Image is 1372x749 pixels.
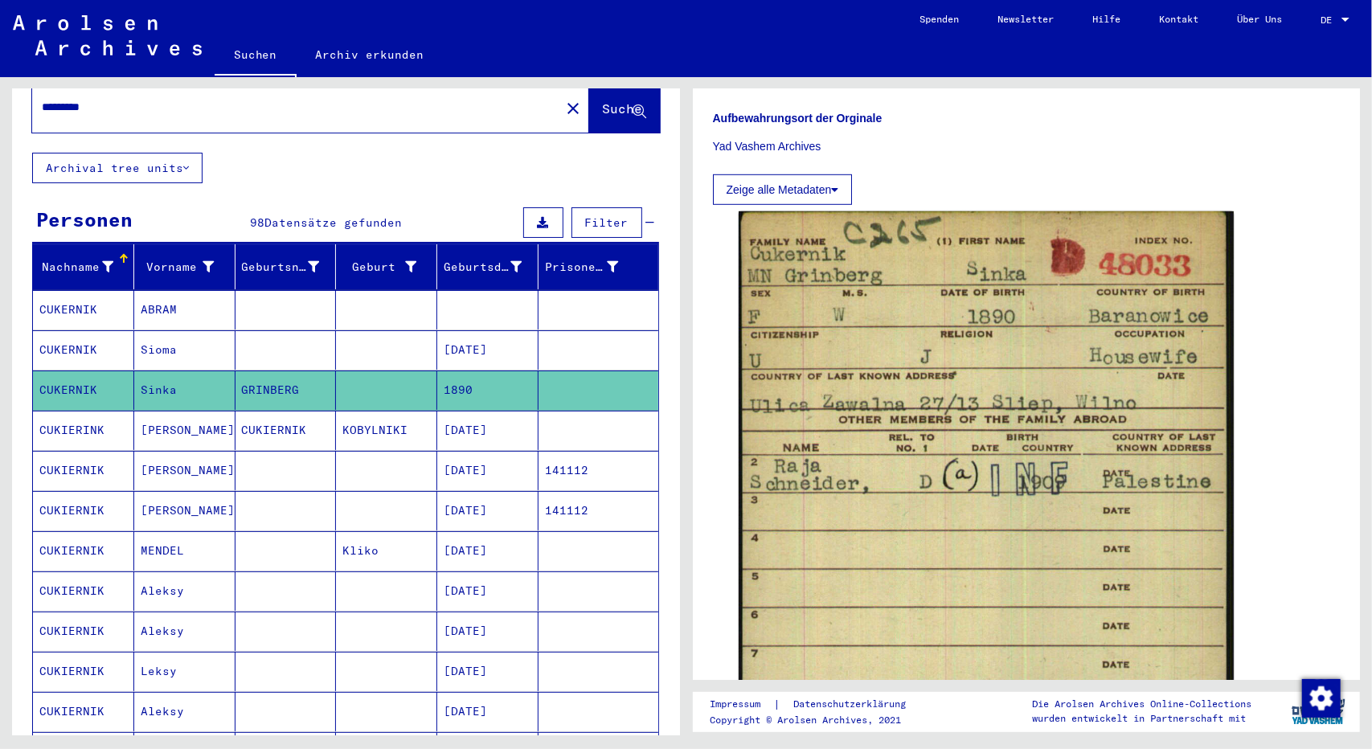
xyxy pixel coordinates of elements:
[585,215,629,230] span: Filter
[563,99,583,118] mat-icon: close
[1288,691,1349,731] img: yv_logo.png
[545,254,639,280] div: Prisoner #
[235,411,337,450] mat-cell: CUKIERNIK
[444,254,542,280] div: Geburtsdatum
[33,571,134,611] mat-cell: CUKIERNIK
[33,290,134,329] mat-cell: CUKERNIK
[336,411,437,450] mat-cell: KOBYLNIKI
[39,254,133,280] div: Nachname
[1032,711,1251,726] p: wurden entwickelt in Partnerschaft mit
[342,259,416,276] div: Geburt‏
[437,244,539,289] mat-header-cell: Geburtsdatum
[297,35,444,74] a: Archiv erkunden
[134,491,235,530] mat-cell: [PERSON_NAME]
[342,254,436,280] div: Geburt‏
[134,290,235,329] mat-cell: ABRAM
[539,244,658,289] mat-header-cell: Prisoner #
[141,254,235,280] div: Vorname
[36,205,133,234] div: Personen
[444,259,522,276] div: Geburtsdatum
[437,571,539,611] mat-cell: [DATE]
[33,330,134,370] mat-cell: CUKERNIK
[571,207,642,238] button: Filter
[437,692,539,731] mat-cell: [DATE]
[33,451,134,490] mat-cell: CUKIERNIK
[250,215,264,230] span: 98
[603,100,643,117] span: Suche
[33,411,134,450] mat-cell: CUKIERINK
[264,215,402,230] span: Datensätze gefunden
[437,652,539,691] mat-cell: [DATE]
[437,491,539,530] mat-cell: [DATE]
[134,451,235,490] mat-cell: [PERSON_NAME]
[336,244,437,289] mat-header-cell: Geburt‏
[1321,14,1338,26] span: DE
[32,153,203,183] button: Archival tree units
[33,692,134,731] mat-cell: CUKIERNIK
[557,92,589,124] button: Clear
[33,244,134,289] mat-header-cell: Nachname
[134,370,235,410] mat-cell: Sinka
[242,259,320,276] div: Geburtsname
[134,692,235,731] mat-cell: Aleksy
[13,15,202,55] img: Arolsen_neg.svg
[215,35,297,77] a: Suchen
[39,259,113,276] div: Nachname
[33,370,134,410] mat-cell: CUKERNIK
[134,330,235,370] mat-cell: Sioma
[33,612,134,651] mat-cell: CUKIERNIK
[710,713,925,727] p: Copyright © Arolsen Archives, 2021
[134,531,235,571] mat-cell: MENDEL
[134,652,235,691] mat-cell: Leksy
[1302,679,1341,718] img: Zustimmung ändern
[1032,697,1251,711] p: Die Arolsen Archives Online-Collections
[437,411,539,450] mat-cell: [DATE]
[134,571,235,611] mat-cell: Aleksy
[336,531,437,571] mat-cell: Kliko
[134,244,235,289] mat-header-cell: Vorname
[437,612,539,651] mat-cell: [DATE]
[539,451,658,490] mat-cell: 141112
[242,254,340,280] div: Geburtsname
[33,531,134,571] mat-cell: CUKIERNIK
[437,531,539,571] mat-cell: [DATE]
[1301,678,1340,717] div: Zustimmung ändern
[235,370,337,410] mat-cell: GRINBERG
[545,259,619,276] div: Prisoner #
[134,612,235,651] mat-cell: Aleksy
[710,696,925,713] div: |
[33,652,134,691] mat-cell: CUKIERNIK
[589,83,660,133] button: Suche
[437,451,539,490] mat-cell: [DATE]
[134,411,235,450] mat-cell: [PERSON_NAME]
[713,112,883,125] b: Aufbewahrungsort der Orginale
[710,696,773,713] a: Impressum
[235,244,337,289] mat-header-cell: Geburtsname
[437,330,539,370] mat-cell: [DATE]
[33,491,134,530] mat-cell: CUKIERNIK
[539,491,658,530] mat-cell: 141112
[141,259,215,276] div: Vorname
[713,174,853,205] button: Zeige alle Metadaten
[713,138,1341,155] p: Yad Vashem Archives
[780,696,925,713] a: Datenschutzerklärung
[437,370,539,410] mat-cell: 1890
